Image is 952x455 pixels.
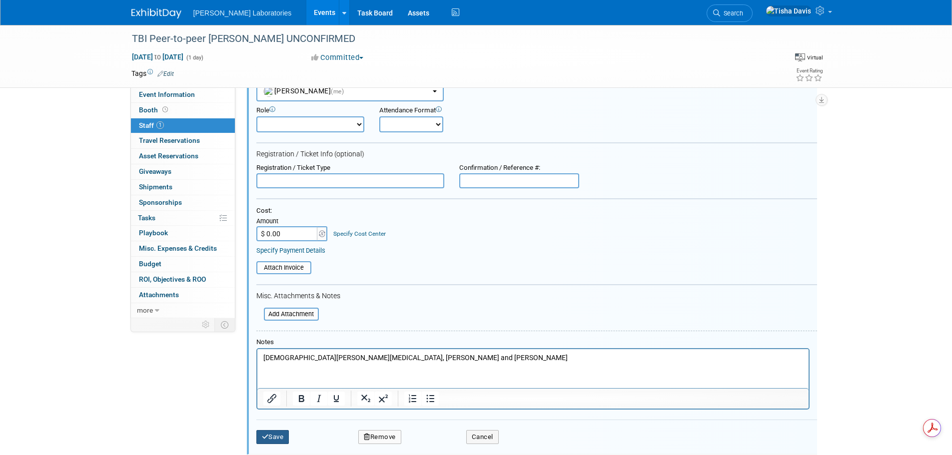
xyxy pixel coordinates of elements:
[131,303,235,318] a: more
[131,257,235,272] a: Budget
[379,106,508,115] div: Attendance Format
[256,150,817,159] div: Registration / Ticket Info (optional)
[139,167,171,175] span: Giveaways
[795,53,805,61] img: Format-Virtual.png
[131,133,235,148] a: Travel Reservations
[139,198,182,206] span: Sponsorships
[139,106,170,114] span: Booth
[157,70,174,77] a: Edit
[131,288,235,303] a: Attachments
[293,392,310,406] button: Bold
[404,392,421,406] button: Numbered list
[466,430,499,444] button: Cancel
[139,183,172,191] span: Shipments
[333,230,386,237] a: Specify Cost Center
[131,149,235,164] a: Asset Reservations
[131,118,235,133] a: Staff1
[156,121,164,129] span: 1
[137,306,153,314] span: more
[131,195,235,210] a: Sponsorships
[131,164,235,179] a: Giveaways
[131,226,235,241] a: Playbook
[185,54,203,61] span: (1 day)
[139,244,217,252] span: Misc. Expenses & Credits
[707,4,753,22] a: Search
[193,9,292,17] span: [PERSON_NAME] Laboratories
[131,211,235,226] a: Tasks
[139,229,168,237] span: Playbook
[256,164,444,172] div: Registration / Ticket Type
[139,260,161,268] span: Budget
[153,53,162,61] span: to
[139,291,179,299] span: Attachments
[807,54,823,61] div: Virtual
[139,152,198,160] span: Asset Reservations
[139,90,195,98] span: Event Information
[131,272,235,287] a: ROI, Objectives & ROO
[375,392,392,406] button: Superscript
[139,275,206,283] span: ROI, Objectives & ROO
[214,318,235,331] td: Toggle Event Tabs
[256,217,329,226] div: Amount
[310,392,327,406] button: Italic
[795,52,823,62] div: Event Format
[331,88,344,95] span: (me)
[796,68,823,73] div: Event Rating
[256,430,289,444] button: Save
[358,430,401,444] button: Remove
[256,207,817,215] div: Cost:
[131,52,184,61] span: [DATE] [DATE]
[131,8,181,18] img: ExhibitDay
[139,121,164,129] span: Staff
[766,5,812,16] img: Tisha Davis
[257,349,809,388] iframe: Rich Text Area
[131,87,235,102] a: Event Information
[256,338,810,347] div: Notes
[328,392,345,406] button: Underline
[256,106,364,115] div: Role
[160,106,170,113] span: Booth not reserved yet
[459,164,579,172] div: Confirmation / Reference #:
[721,52,824,67] div: Event Format
[720,9,743,17] span: Search
[138,214,155,222] span: Tasks
[256,292,817,301] div: Misc. Attachments & Notes
[357,392,374,406] button: Subscript
[197,318,215,331] td: Personalize Event Tab Strip
[263,392,280,406] button: Insert/edit link
[131,103,235,118] a: Booth
[131,68,174,78] td: Tags
[131,180,235,195] a: Shipments
[256,247,325,254] a: Specify Payment Details
[139,136,200,144] span: Travel Reservations
[131,241,235,256] a: Misc. Expenses & Credits
[263,87,344,95] span: [PERSON_NAME]
[256,81,444,101] button: [PERSON_NAME](me)
[128,30,765,48] div: TBI Peer-to-peer [PERSON_NAME] UNCONFIRMED
[308,52,367,63] button: Committed
[422,392,439,406] button: Bullet list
